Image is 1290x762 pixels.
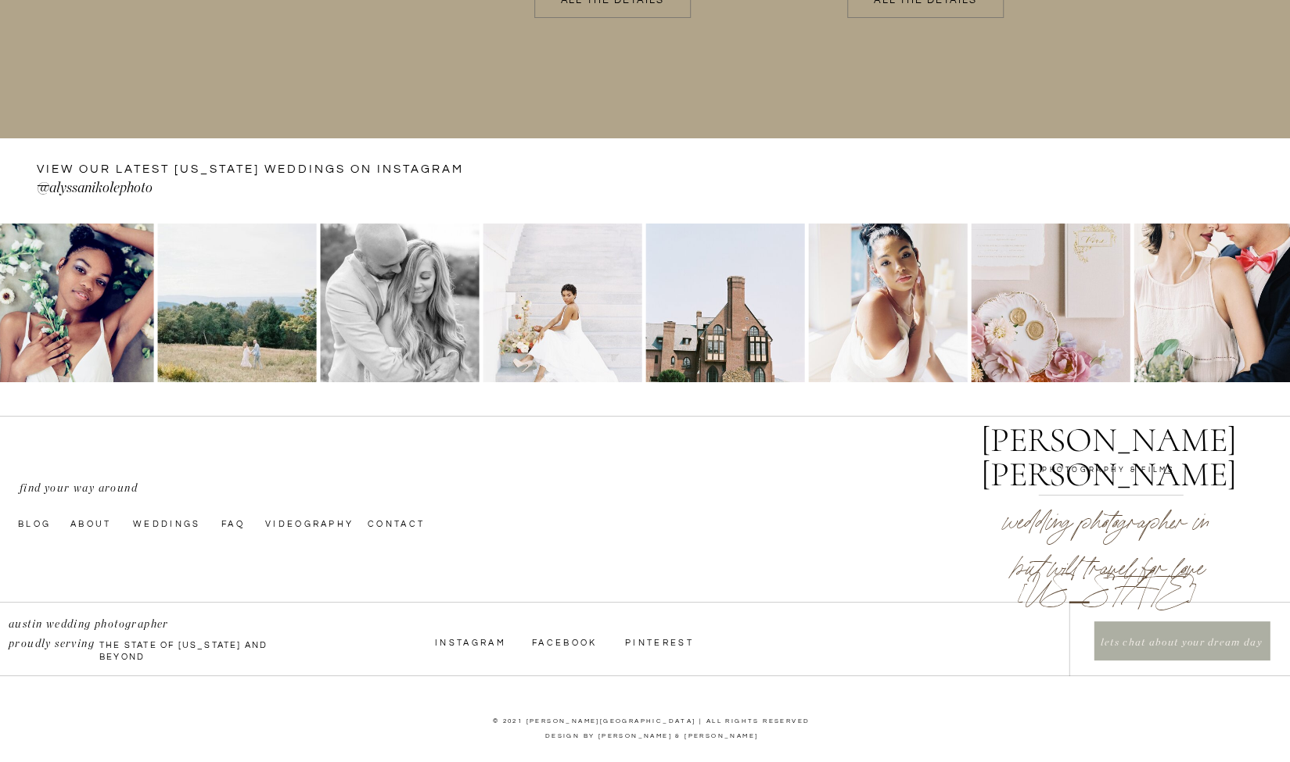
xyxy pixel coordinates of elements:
[435,635,505,648] a: InstagraM
[808,224,967,382] img: Dover-Hall-Richmond-Virginia-Wedding-Venue-colorful-summer-by-photographer-natalie-Jayne-photogra...
[70,517,124,529] a: About
[971,224,1130,382] img: Dover-Hall-Richmond-Virginia-Wedding-Venue-colorful-summer-by-photographer-natalie-Jayne-photogra...
[18,517,67,529] a: Blog
[971,423,1246,466] a: [PERSON_NAME] [PERSON_NAME]
[157,224,316,382] img: Skyline-Drive-Anniversary-photos-in-the-mountains-by-Virginia-Wedding-Photographer-Natalie-Jayne-...
[428,716,875,726] p: © 2021 [PERSON_NAME][GEOGRAPHIC_DATA] | ALL RIGHTS RESERVED
[1095,635,1267,653] a: lets chat about your dream day
[133,517,207,529] a: Weddings
[37,161,469,180] a: VIEW OUR LATEST [US_STATE] WEDDINGS ON instagram —
[932,488,1281,586] h2: wedding photographer in [US_STATE]
[37,177,390,202] a: @alyssanikolephoto
[1004,534,1213,601] p: but will travel for love
[625,635,699,648] a: Pinterest
[221,517,246,529] a: faq
[265,517,353,529] a: videography
[368,517,447,529] a: Contact
[320,224,479,382] img: Skyline-Drive-Anniversary-photos-in-the-mountains-by-Virginia-Wedding-Photographer-Natalie-Jayne-...
[20,479,180,492] p: find your way around
[483,224,641,382] img: richmond-capitol-bridal-session-Night-black-and-white-Natalie-Jayne-photographer-Photography-wedd...
[99,639,292,654] p: the state of [US_STATE] and beyond
[526,731,778,747] a: Design by [PERSON_NAME] & [PERSON_NAME]
[532,635,602,648] a: Facebook
[645,224,804,382] img: Dover-Hall-Richmond-Virginia-Wedding-Venue-colorful-summer-by-photographer-natalie-Jayne-photogra...
[9,615,207,635] p: austin wedding photographer proudly serving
